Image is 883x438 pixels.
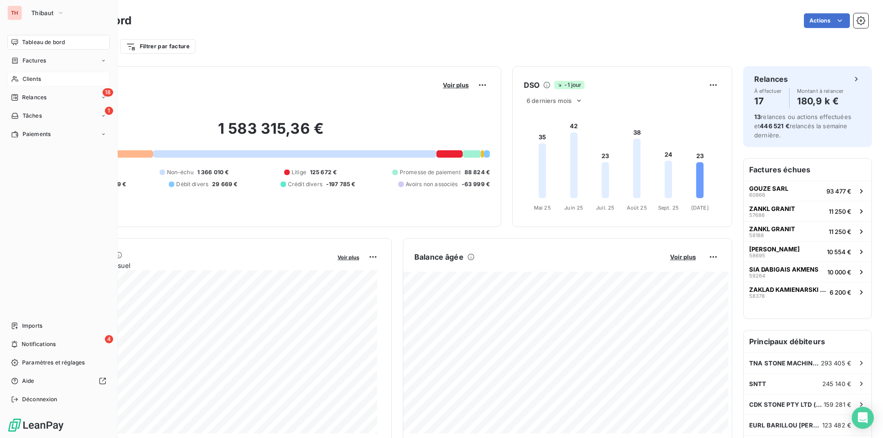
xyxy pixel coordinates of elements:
[167,168,194,176] span: Non-échu
[22,340,56,348] span: Notifications
[176,180,208,188] span: Débit divers
[754,94,782,108] h4: 17
[627,205,647,211] tspan: Août 25
[7,374,110,388] a: Aide
[414,251,464,262] h6: Balance âgée
[23,130,51,138] span: Paiements
[670,253,696,261] span: Voir plus
[596,205,614,211] tspan: Juil. 25
[749,185,788,192] span: GOUZE SARL
[22,38,65,46] span: Tableau de bord
[564,205,583,211] tspan: Juin 25
[23,57,46,65] span: Factures
[749,266,819,273] span: SIA DABIGAIS AKMENS
[749,225,795,233] span: ZANKL GRANIT
[822,380,851,387] span: 245 140 €
[797,94,844,108] h4: 180,9 k €
[22,358,85,367] span: Paramètres et réglages
[744,330,872,353] h6: Principaux débiteurs
[105,107,113,115] span: 1
[749,421,822,429] span: EURL BARILLOU [PERSON_NAME]
[462,180,490,188] span: -63 999 €
[524,80,539,91] h6: DSO
[749,233,764,238] span: 58188
[23,112,42,120] span: Tâches
[749,380,767,387] span: SNTT
[212,180,237,188] span: 29 669 €
[749,401,824,408] span: CDK STONE PTY LTD ([GEOGRAPHIC_DATA])
[7,418,64,432] img: Logo LeanPay
[754,88,782,94] span: À effectuer
[744,159,872,181] h6: Factures échues
[749,205,795,212] span: ZANKL GRANIT
[443,81,469,89] span: Voir plus
[31,9,53,17] span: Thibaut
[760,122,789,130] span: 446 521 €
[749,253,765,258] span: 58695
[288,180,322,188] span: Crédit divers
[120,39,195,54] button: Filtrer par facture
[749,286,826,293] span: ZAKLAD KAMIENARSKI [PERSON_NAME]
[804,13,850,28] button: Actions
[464,168,490,176] span: 88 824 €
[754,74,788,85] h6: Relances
[749,293,765,299] span: 58378
[744,201,872,221] button: ZANKL GRANIT5768611 250 €
[852,407,874,429] div: Open Intercom Messenger
[744,262,872,282] button: SIA DABIGAIS AKMENS5926410 000 €
[797,88,844,94] span: Montant à relancer
[103,88,113,97] span: 18
[829,208,851,215] span: 11 250 €
[829,228,851,235] span: 11 250 €
[105,335,113,343] span: 4
[749,273,765,279] span: 59264
[22,395,57,404] span: Déconnexion
[22,377,34,385] span: Aide
[827,248,851,256] span: 10 554 €
[197,168,229,176] span: 1 366 010 €
[749,192,765,198] span: 60866
[52,119,490,147] h2: 1 583 315,36 €
[824,401,851,408] span: 159 281 €
[821,359,851,367] span: 293 405 €
[658,205,679,211] tspan: Sept. 25
[52,261,331,270] span: Chiffre d'affaires mensuel
[754,113,851,139] span: relances ou actions effectuées et relancés la semaine dernière.
[667,253,699,261] button: Voir plus
[830,289,851,296] span: 6 200 €
[7,6,22,20] div: TH
[749,359,821,367] span: TNA STONE MACHINERY INC.
[406,180,458,188] span: Avoirs non associés
[534,205,551,211] tspan: Mai 25
[440,81,471,89] button: Voir plus
[744,221,872,241] button: ZANKL GRANIT5818811 250 €
[749,245,800,253] span: [PERSON_NAME]
[310,168,337,176] span: 125 672 €
[744,241,872,262] button: [PERSON_NAME]5869510 554 €
[749,212,765,218] span: 57686
[23,75,41,83] span: Clients
[292,168,306,176] span: Litige
[400,168,461,176] span: Promesse de paiement
[22,322,42,330] span: Imports
[822,421,851,429] span: 123 482 €
[827,268,851,276] span: 10 000 €
[22,93,46,102] span: Relances
[326,180,355,188] span: -197 785 €
[335,253,362,261] button: Voir plus
[744,282,872,302] button: ZAKLAD KAMIENARSKI [PERSON_NAME]583786 200 €
[826,188,851,195] span: 93 477 €
[691,205,709,211] tspan: [DATE]
[338,254,359,261] span: Voir plus
[527,97,572,104] span: 6 derniers mois
[754,113,761,120] span: 13
[554,81,584,89] span: -1 jour
[744,181,872,201] button: GOUZE SARL6086693 477 €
